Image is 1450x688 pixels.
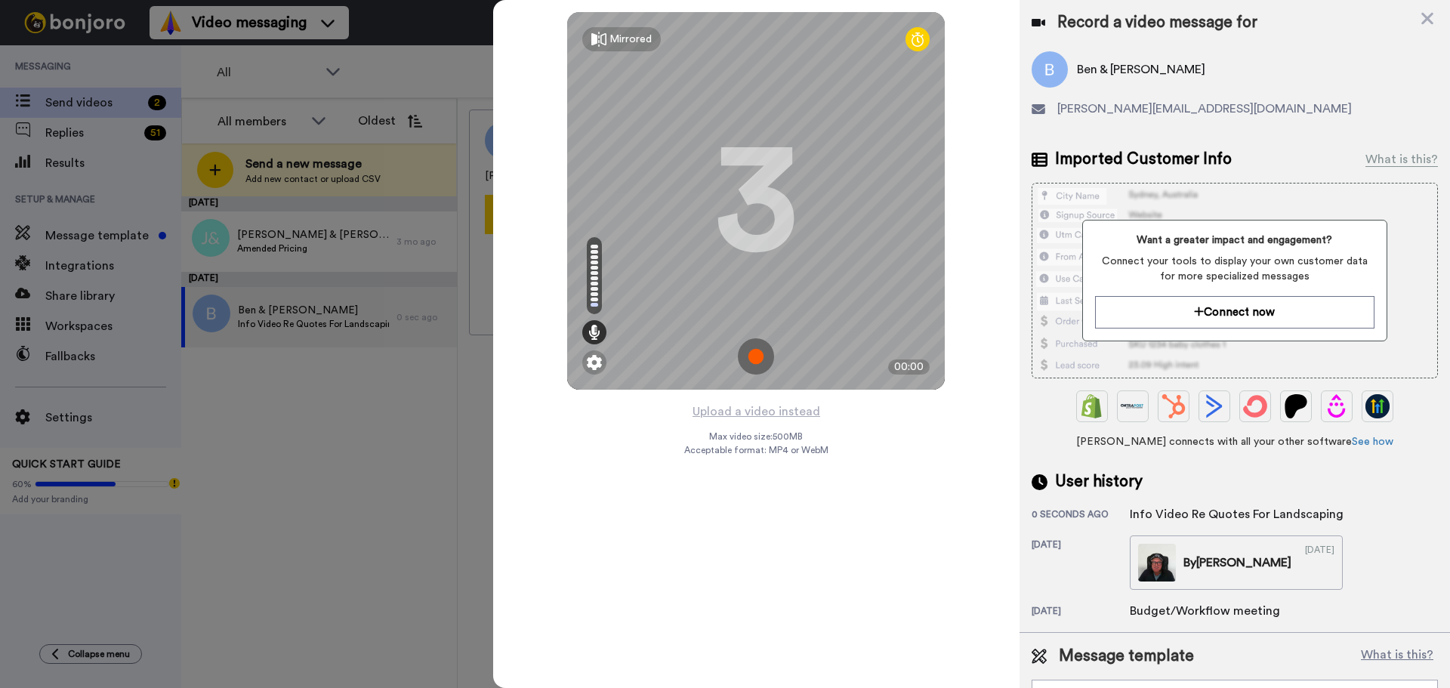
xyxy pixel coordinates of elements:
div: By [PERSON_NAME] [1183,554,1291,572]
span: [PERSON_NAME] connects with all your other software [1032,434,1438,449]
span: User history [1055,470,1143,493]
span: Message template [1059,645,1194,668]
img: c7c32959-f985-458a-abe0-606612aaefb3-thumb.jpg [1138,544,1176,582]
div: What is this? [1365,150,1438,168]
img: Hubspot [1162,394,1186,418]
img: GoHighLevel [1365,394,1390,418]
span: Want a greater impact and engagement? [1095,233,1374,248]
span: Max video size: 500 MB [709,430,803,443]
img: Shopify [1080,394,1104,418]
span: Imported Customer Info [1055,148,1232,171]
div: [DATE] [1305,544,1334,582]
button: Upload a video instead [688,402,825,421]
div: 00:00 [888,359,930,375]
a: See how [1352,437,1393,447]
div: [DATE] [1032,605,1130,620]
div: Info Video Re Quotes For Landscaping [1130,505,1344,523]
span: Connect your tools to display your own customer data for more specialized messages [1095,254,1374,284]
div: 3 [714,144,797,258]
button: What is this? [1356,645,1438,668]
img: Ontraport [1121,394,1145,418]
img: ic_gear.svg [587,355,602,370]
img: Patreon [1284,394,1308,418]
img: ConvertKit [1243,394,1267,418]
span: Acceptable format: MP4 or WebM [684,444,828,456]
span: [PERSON_NAME][EMAIL_ADDRESS][DOMAIN_NAME] [1057,100,1352,118]
div: [DATE] [1032,538,1130,590]
div: Budget/Workflow meeting [1130,602,1280,620]
button: Connect now [1095,296,1374,329]
div: 0 seconds ago [1032,508,1130,523]
img: ActiveCampaign [1202,394,1226,418]
img: ic_record_start.svg [738,338,774,375]
a: By[PERSON_NAME][DATE] [1130,535,1343,590]
img: Drip [1325,394,1349,418]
